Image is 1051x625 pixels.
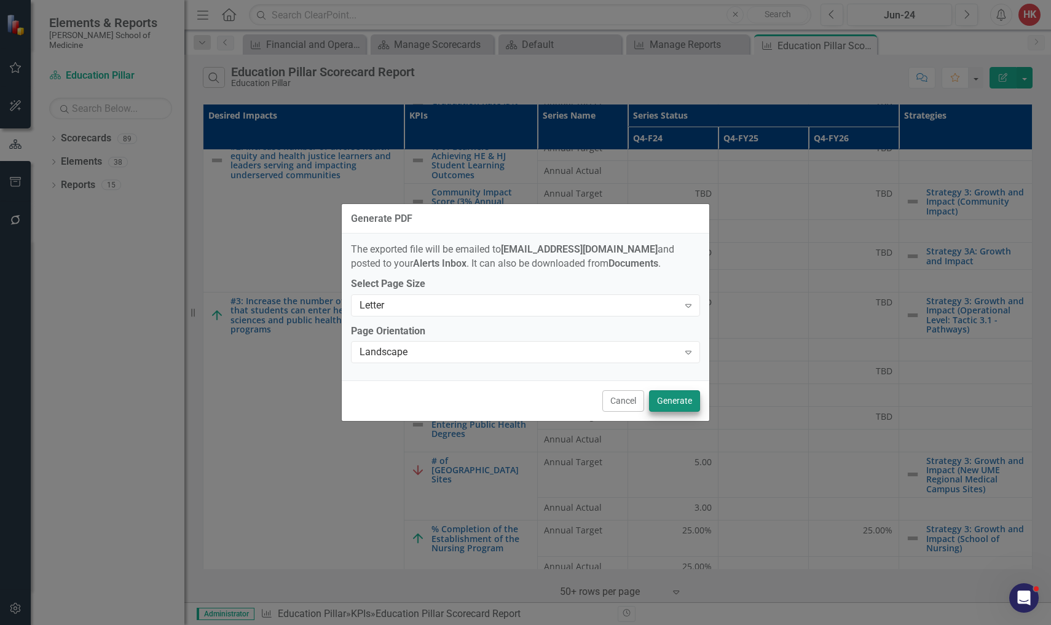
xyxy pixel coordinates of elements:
[608,257,658,269] strong: Documents
[360,345,679,360] div: Landscape
[602,390,644,412] button: Cancel
[351,324,700,339] label: Page Orientation
[351,277,700,291] label: Select Page Size
[351,243,674,269] span: The exported file will be emailed to and posted to your . It can also be downloaded from .
[360,298,679,312] div: Letter
[1009,583,1039,613] iframe: Intercom live chat
[351,213,412,224] div: Generate PDF
[501,243,658,255] strong: [EMAIL_ADDRESS][DOMAIN_NAME]
[413,257,466,269] strong: Alerts Inbox
[649,390,700,412] button: Generate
